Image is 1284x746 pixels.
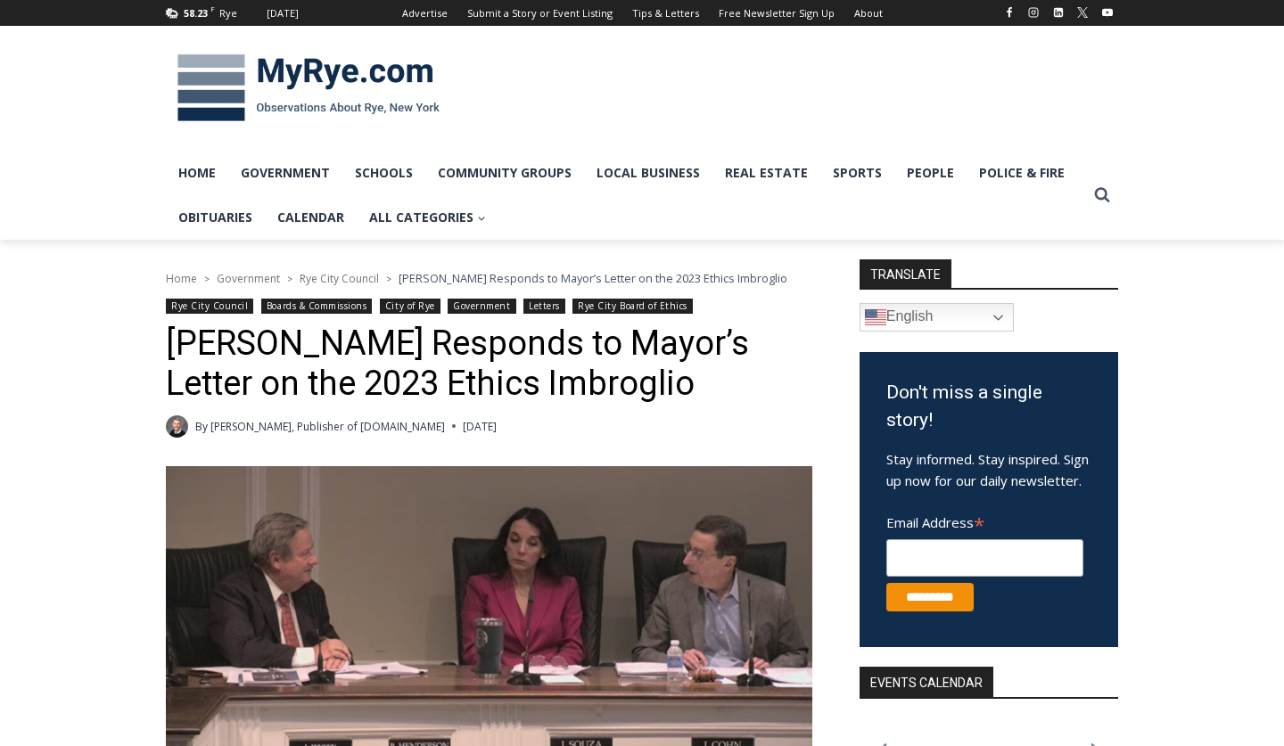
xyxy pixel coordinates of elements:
a: All Categories [357,195,498,240]
a: Home [166,151,228,195]
a: English [860,303,1014,332]
a: Rye City Council [300,271,379,286]
img: MyRye.com [166,42,451,135]
a: Letters [523,299,565,314]
a: Facebook [999,2,1020,23]
a: Instagram [1023,2,1044,23]
span: > [386,273,391,285]
a: Obituaries [166,195,265,240]
span: F [210,4,215,13]
img: en [865,307,886,328]
a: Government [228,151,342,195]
span: > [204,273,210,285]
h2: Events Calendar [860,667,993,697]
a: People [894,151,967,195]
a: Real Estate [712,151,820,195]
a: Sports [820,151,894,195]
a: Government [448,299,515,314]
a: Home [166,271,197,286]
a: Boards & Commissions [261,299,373,314]
a: Rye City Board of Ethics [572,299,693,314]
time: [DATE] [463,418,497,435]
nav: Breadcrumbs [166,269,812,287]
button: View Search Form [1086,179,1118,211]
span: All Categories [369,208,486,227]
a: YouTube [1097,2,1118,23]
label: Email Address [886,504,1083,537]
a: Government [217,271,280,286]
a: Author image [166,415,188,438]
a: Linkedin [1048,2,1069,23]
a: Rye City Council [166,299,253,314]
a: X [1072,2,1093,23]
a: Community Groups [425,151,584,195]
div: Rye [219,5,237,21]
a: Police & Fire [967,151,1077,195]
a: Local Business [584,151,712,195]
span: [PERSON_NAME] Responds to Mayor’s Letter on the 2023 Ethics Imbroglio [399,270,787,286]
strong: TRANSLATE [860,259,951,288]
span: By [195,418,208,435]
a: City of Rye [380,299,440,314]
h1: [PERSON_NAME] Responds to Mayor’s Letter on the 2023 Ethics Imbroglio [166,324,812,405]
h3: Don't miss a single story! [886,379,1091,435]
a: Calendar [265,195,357,240]
p: Stay informed. Stay inspired. Sign up now for our daily newsletter. [886,448,1091,491]
span: > [287,273,292,285]
div: [DATE] [267,5,299,21]
a: [PERSON_NAME], Publisher of [DOMAIN_NAME] [210,419,445,434]
nav: Primary Navigation [166,151,1086,241]
span: 58.23 [184,6,208,20]
a: Schools [342,151,425,195]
